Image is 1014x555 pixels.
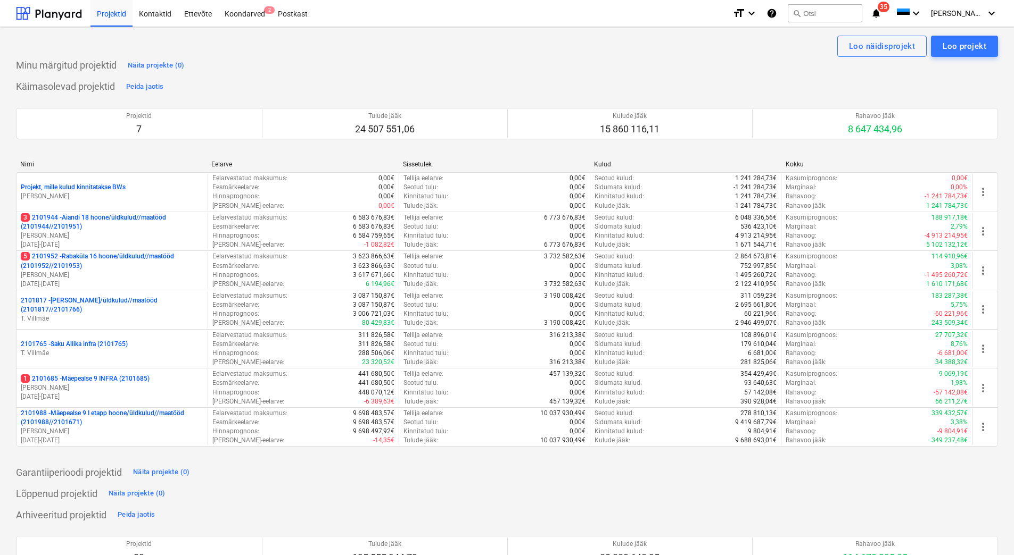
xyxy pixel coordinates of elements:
p: 34 388,32€ [935,358,968,367]
p: Tellija eelarve : [403,369,443,379]
p: Kinnitatud tulu : [403,427,448,436]
p: 3,08% [951,262,968,271]
p: Kulude jääk : [595,358,630,367]
p: 2 864 673,81€ [735,252,777,261]
p: [PERSON_NAME]-eelarve : [212,280,284,289]
p: Kinnitatud kulud : [595,427,644,436]
p: Tellija eelarve : [403,409,443,418]
p: Rahavoog : [786,231,817,240]
p: Rahavoog : [786,271,817,280]
p: 0,00€ [570,201,586,211]
p: Marginaal : [786,183,817,192]
p: 281 825,06€ [740,358,777,367]
button: Otsi [788,4,862,22]
p: 3 732 582,63€ [544,280,586,289]
p: 9 419 687,79€ [735,418,777,427]
p: 9 804,91€ [748,427,777,436]
p: Käimasolevad projektid [16,80,115,93]
p: Seotud kulud : [595,369,634,379]
p: T. Villmäe [21,314,203,323]
p: 1,98% [951,379,968,388]
p: 6 048 336,56€ [735,213,777,222]
p: Marginaal : [786,222,817,231]
p: 0,00€ [570,262,586,271]
p: Kulude jääk : [595,240,630,249]
p: 108 896,01€ [740,331,777,340]
p: 183 287,38€ [931,291,968,300]
p: -1 241 284,73€ [733,183,777,192]
p: [PERSON_NAME]-eelarve : [212,201,284,211]
p: Sidumata kulud : [595,340,642,349]
p: [DATE] - [DATE] [21,240,203,249]
p: 2 695 661,80€ [735,300,777,309]
p: 2101817 - [PERSON_NAME]/üldkulud//maatööd (2101817//2101766) [21,296,203,314]
p: Eesmärkeelarve : [212,418,259,427]
p: Kulude jääk : [595,280,630,289]
p: -14,35€ [373,436,394,445]
span: more_vert [977,421,990,433]
p: 441 680,50€ [358,369,394,379]
i: notifications [871,7,881,20]
p: 3 006 721,03€ [353,309,394,318]
div: Eelarve [211,161,394,168]
span: more_vert [977,382,990,394]
span: more_vert [977,225,990,238]
p: Kinnitatud tulu : [403,271,448,280]
p: Kinnitatud kulud : [595,231,644,240]
p: Eelarvestatud maksumus : [212,291,287,300]
div: 2101817 -[PERSON_NAME]/üldkulud//maatööd (2101817//2101766)T. Villmäe [21,296,203,323]
p: Eesmärkeelarve : [212,379,259,388]
span: more_vert [977,264,990,277]
p: 0,00€ [570,309,586,318]
div: Loo näidisprojekt [849,39,915,53]
p: Tulude jääk : [403,358,438,367]
p: 0,00% [951,183,968,192]
p: 354 429,49€ [740,369,777,379]
p: 0,00€ [570,427,586,436]
p: Rahavoo jääk : [786,318,827,327]
p: 1 495 260,72€ [735,271,777,280]
p: [DATE] - [DATE] [21,280,203,289]
p: Tulude jääk [355,112,415,121]
p: Marginaal : [786,300,817,309]
p: Kinnitatud tulu : [403,309,448,318]
p: 8 647 434,96 [848,123,902,136]
div: 12101685 -Mäepealse 9 INFRA (2101685)[PERSON_NAME][DATE]-[DATE] [21,374,203,401]
p: 6 584 759,65€ [353,231,394,240]
p: Projekt, mille kulud kinnitatakse BWs [21,183,126,192]
p: Rahavoog : [786,309,817,318]
p: 0,00€ [570,340,586,349]
p: Kinnitatud tulu : [403,388,448,397]
p: 6 773 676,83€ [544,213,586,222]
p: Seotud kulud : [595,174,634,183]
p: Seotud tulu : [403,183,438,192]
p: 9 069,19€ [939,369,968,379]
p: -1 495 260,72€ [925,271,968,280]
p: 5,75% [951,300,968,309]
p: 5 102 132,12€ [926,240,968,249]
p: Kinnitatud tulu : [403,192,448,201]
p: 1 241 784,73€ [926,201,968,211]
p: 316 213,38€ [549,331,586,340]
p: Tulude jääk : [403,240,438,249]
div: Projekt, mille kulud kinnitatakse BWs[PERSON_NAME] [21,183,203,201]
p: Kinnitatud kulud : [595,309,644,318]
p: 2 122 410,95€ [735,280,777,289]
p: Tellija eelarve : [403,331,443,340]
span: 3 [21,213,30,222]
p: T. Villmäe [21,349,203,358]
p: [PERSON_NAME]-eelarve : [212,397,284,406]
p: Eelarvestatud maksumus : [212,213,287,222]
p: 1 241 784,73€ [735,192,777,201]
p: 0,00€ [570,300,586,309]
p: 390 928,04€ [740,397,777,406]
p: 0,00€ [378,201,394,211]
p: Kinnitatud kulud : [595,349,644,358]
p: Seotud tulu : [403,300,438,309]
p: Seotud kulud : [595,213,634,222]
p: -60 221,96€ [934,309,968,318]
p: Kinnitatud tulu : [403,349,448,358]
div: Peida jaotis [118,509,155,521]
p: Kasumiprognoos : [786,409,837,418]
p: 2 946 499,07€ [735,318,777,327]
